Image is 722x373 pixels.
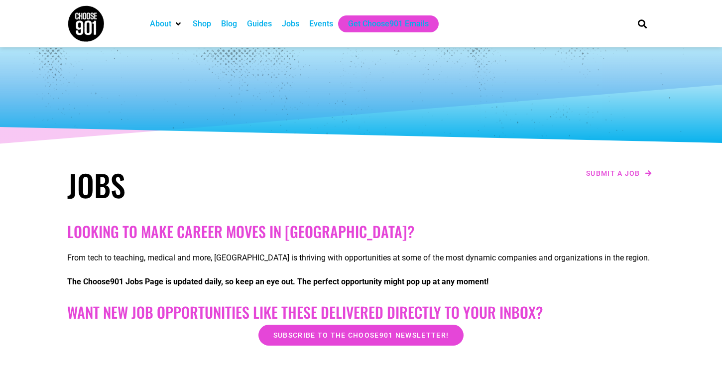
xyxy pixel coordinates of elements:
a: Guides [247,18,272,30]
a: Events [309,18,333,30]
p: From tech to teaching, medical and more, [GEOGRAPHIC_DATA] is thriving with opportunities at some... [67,252,655,264]
span: Subscribe to the Choose901 newsletter! [273,332,449,339]
h2: Want New Job Opportunities like these Delivered Directly to your Inbox? [67,303,655,321]
a: Submit a job [583,167,655,180]
a: Get Choose901 Emails [348,18,429,30]
a: Shop [193,18,211,30]
h2: Looking to make career moves in [GEOGRAPHIC_DATA]? [67,223,655,241]
a: Blog [221,18,237,30]
a: Jobs [282,18,299,30]
span: Submit a job [586,170,640,177]
a: About [150,18,171,30]
div: About [145,15,188,32]
h1: Jobs [67,167,356,203]
a: Subscribe to the Choose901 newsletter! [258,325,464,346]
strong: The Choose901 Jobs Page is updated daily, so keep an eye out. The perfect opportunity might pop u... [67,277,488,286]
nav: Main nav [145,15,621,32]
div: Search [634,15,651,32]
